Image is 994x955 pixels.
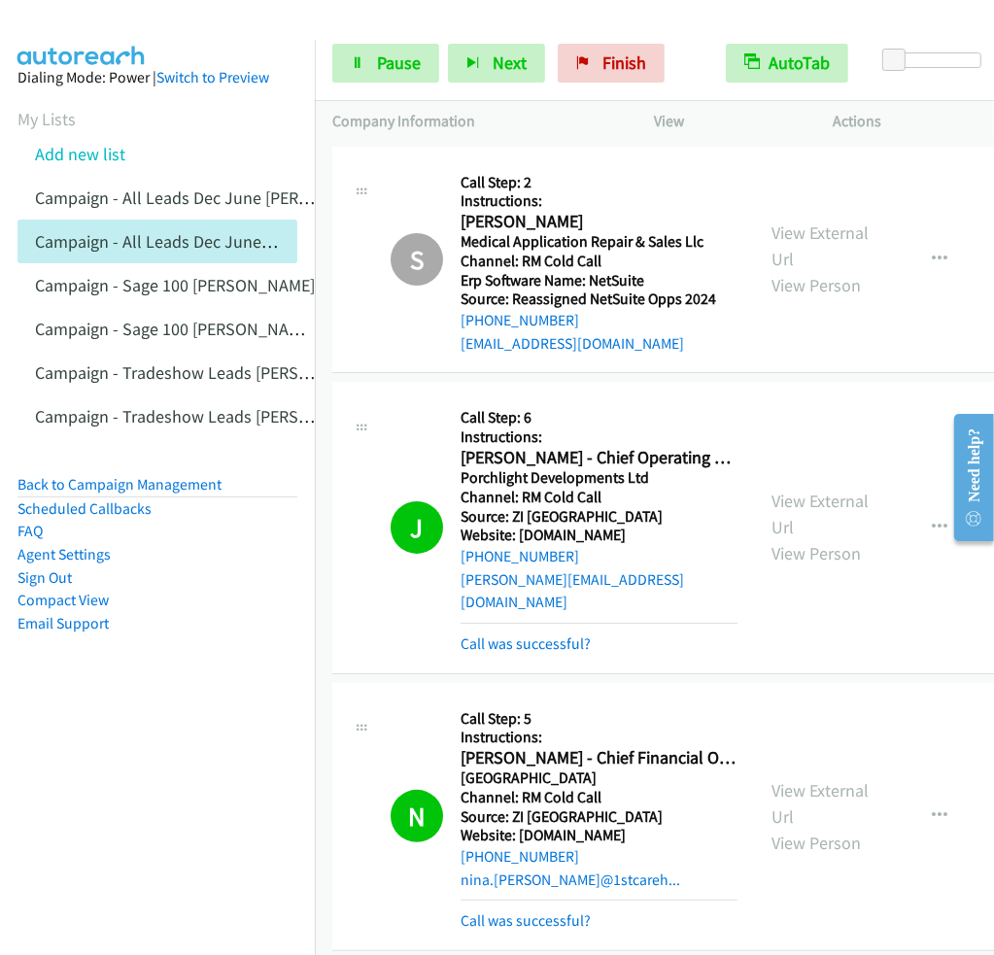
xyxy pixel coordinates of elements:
[772,832,862,854] a: View Person
[493,51,527,74] span: Next
[461,709,737,729] h5: Call Step: 5
[461,547,579,565] a: [PHONE_NUMBER]
[461,570,684,612] a: [PERSON_NAME][EMAIL_ADDRESS][DOMAIN_NAME]
[391,501,443,554] h1: J
[461,847,579,866] a: [PHONE_NUMBER]
[17,591,109,609] a: Compact View
[461,768,737,788] h5: [GEOGRAPHIC_DATA]
[461,826,737,845] h5: Website: [DOMAIN_NAME]
[17,66,297,89] div: Dialing Mode: Power |
[17,568,72,587] a: Sign Out
[332,110,620,133] p: Company Information
[461,507,737,527] h5: Source: ZI [GEOGRAPHIC_DATA]
[35,361,378,384] a: Campaign - Tradeshow Leads [PERSON_NAME]
[461,191,737,211] h5: Instructions:
[772,542,862,564] a: View Person
[17,108,76,130] a: My Lists
[461,488,737,507] h5: Channel: RM Cold Call
[35,274,315,296] a: Campaign - Sage 100 [PERSON_NAME]
[17,499,152,518] a: Scheduled Callbacks
[35,187,388,209] a: Campaign - All Leads Dec June [PERSON_NAME]
[17,475,222,494] a: Back to Campaign Management
[461,634,591,653] a: Call was successful?
[461,468,737,488] h5: Porchlight Developments Ltd
[17,545,111,563] a: Agent Settings
[461,807,737,827] h5: Source: ZI [GEOGRAPHIC_DATA]
[391,233,443,286] h1: S
[35,318,371,340] a: Campaign - Sage 100 [PERSON_NAME] Cloned
[772,222,870,270] a: View External Url
[35,230,444,253] a: Campaign - All Leads Dec June [PERSON_NAME] Cloned
[461,311,579,329] a: [PHONE_NUMBER]
[892,52,981,68] div: Delay between calls (in seconds)
[461,290,737,309] h5: Source: Reassigned NetSuite Opps 2024
[772,490,870,538] a: View External Url
[461,788,737,807] h5: Channel: RM Cold Call
[17,614,109,632] a: Email Support
[939,400,994,555] iframe: Resource Center
[461,870,680,889] a: nina.[PERSON_NAME]@1stcareh...
[391,790,443,842] h1: N
[17,522,43,540] a: FAQ
[35,143,125,165] a: Add new list
[461,408,737,427] h5: Call Step: 6
[461,526,737,545] h5: Website: [DOMAIN_NAME]
[461,232,737,252] h5: Medical Application Repair & Sales Llc
[461,447,737,469] h2: [PERSON_NAME] - Chief Operating Officer & Chief Financial Officer, Previously
[461,173,737,192] h5: Call Step: 2
[461,728,737,747] h5: Instructions:
[461,211,737,233] h2: [PERSON_NAME]
[461,427,737,447] h5: Instructions:
[35,405,434,427] a: Campaign - Tradeshow Leads [PERSON_NAME] Cloned
[156,68,269,86] a: Switch to Preview
[602,51,646,74] span: Finish
[332,44,439,83] a: Pause
[558,44,665,83] a: Finish
[833,110,977,133] p: Actions
[655,110,799,133] p: View
[772,779,870,828] a: View External Url
[461,252,737,271] h5: Channel: RM Cold Call
[772,274,862,296] a: View Person
[461,911,591,930] a: Call was successful?
[461,271,737,290] h5: Erp Software Name: NetSuite
[377,51,421,74] span: Pause
[726,44,848,83] button: AutoTab
[448,44,545,83] button: Next
[461,747,737,769] h2: [PERSON_NAME] - Chief Financial Officer
[461,334,684,353] a: [EMAIL_ADDRESS][DOMAIN_NAME]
